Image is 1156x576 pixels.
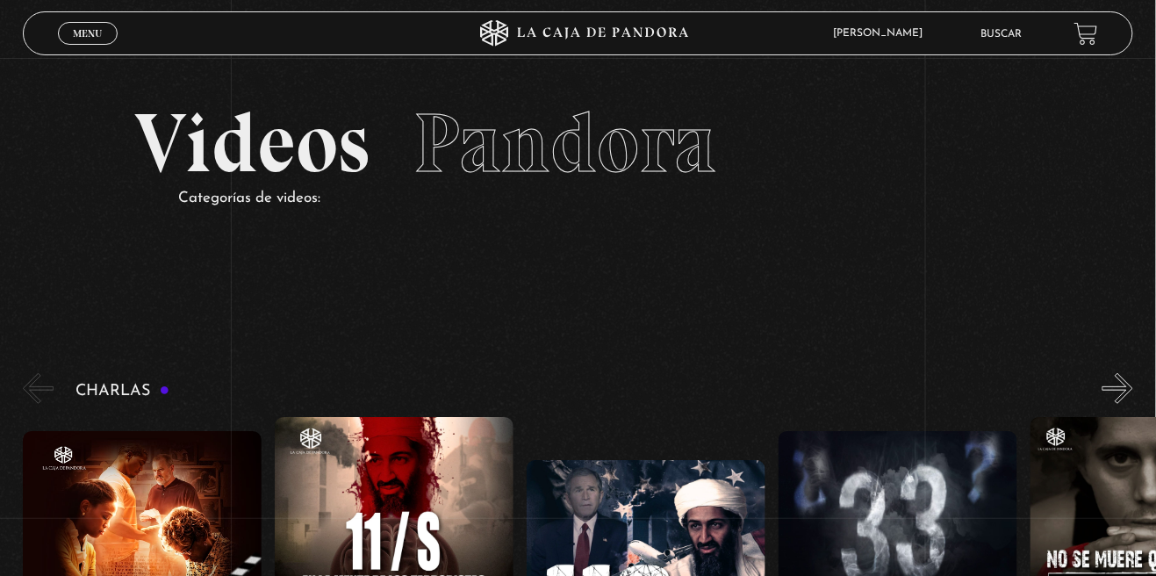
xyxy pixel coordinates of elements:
[413,93,717,193] span: Pandora
[134,102,1023,185] h2: Videos
[980,29,1022,40] a: Buscar
[1074,22,1098,46] a: View your shopping cart
[75,383,169,400] h3: Charlas
[178,185,1023,212] p: Categorías de videos:
[68,43,109,55] span: Cerrar
[1102,373,1133,404] button: Next
[23,373,54,404] button: Previous
[824,28,940,39] span: [PERSON_NAME]
[73,28,102,39] span: Menu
